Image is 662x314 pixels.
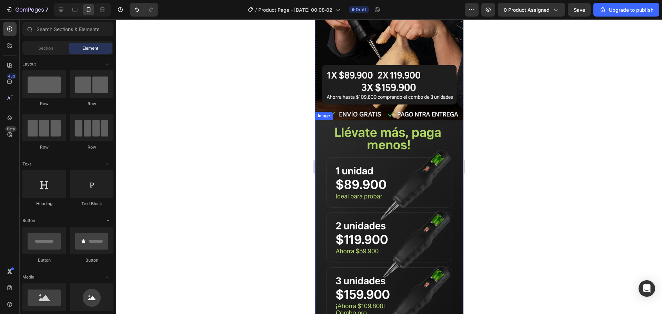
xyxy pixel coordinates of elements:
[102,159,113,170] span: Toggle open
[356,7,366,13] span: Draft
[102,272,113,283] span: Toggle open
[574,7,585,13] span: Save
[22,257,66,263] div: Button
[45,6,48,14] p: 7
[102,59,113,70] span: Toggle open
[22,101,66,107] div: Row
[22,217,35,224] span: Button
[22,144,66,150] div: Row
[70,144,113,150] div: Row
[70,201,113,207] div: Text Block
[70,101,113,107] div: Row
[504,6,550,13] span: 0 product assigned
[7,73,17,79] div: 450
[102,215,113,226] span: Toggle open
[593,3,659,17] button: Upgrade to publish
[38,45,53,51] span: Section
[22,201,66,207] div: Heading
[599,6,653,13] div: Upgrade to publish
[5,126,17,132] div: Beta
[255,6,257,13] span: /
[22,161,31,167] span: Text
[639,280,655,297] div: Open Intercom Messenger
[498,3,565,17] button: 0 product assigned
[22,61,36,67] span: Layout
[70,257,113,263] div: Button
[22,274,34,280] span: Media
[22,22,113,36] input: Search Sections & Elements
[130,3,158,17] div: Undo/Redo
[568,3,591,17] button: Save
[82,45,98,51] span: Element
[3,3,51,17] button: 7
[258,6,332,13] span: Product Page - [DATE] 00:08:02
[315,19,463,314] iframe: Design area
